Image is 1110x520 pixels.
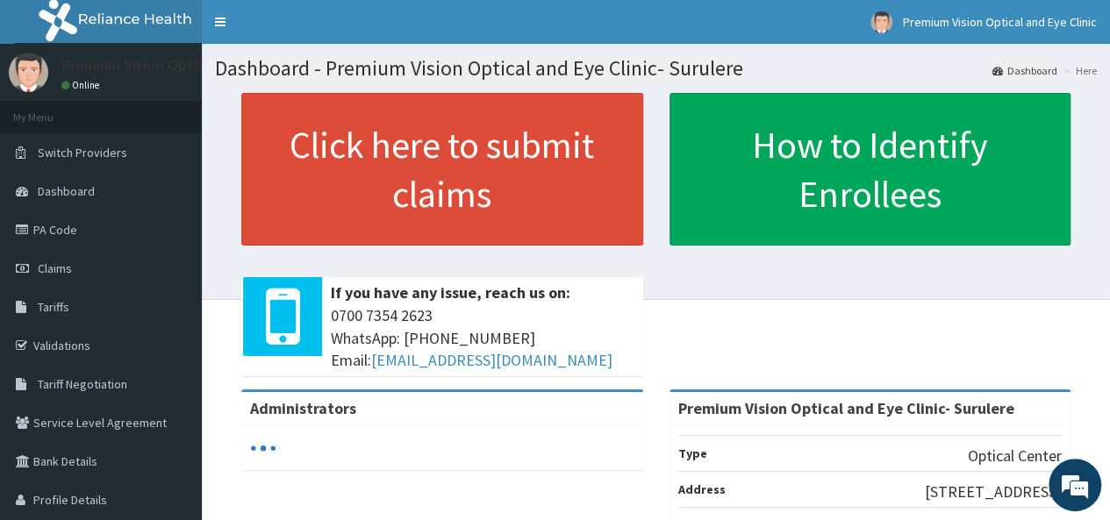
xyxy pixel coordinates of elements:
b: Administrators [250,398,356,418]
img: User Image [9,53,48,92]
span: Switch Providers [38,145,127,160]
strong: Premium Vision Optical and Eye Clinic- Surulere [678,398,1014,418]
span: Premium Vision Optical and Eye Clinic [903,14,1097,30]
h1: Dashboard - Premium Vision Optical and Eye Clinic- Surulere [215,57,1097,80]
img: User Image [870,11,892,33]
p: Premium Vision Optical and Eye Clinic [61,57,315,73]
p: Optical Center [968,445,1062,467]
span: Tariffs [38,299,69,315]
span: Claims [38,260,72,276]
a: Dashboard [992,63,1057,78]
b: If you have any issue, reach us on: [331,282,570,303]
a: [EMAIL_ADDRESS][DOMAIN_NAME] [371,350,612,370]
p: [STREET_ADDRESS] [925,481,1062,503]
li: Here [1059,63,1097,78]
a: Click here to submit claims [241,93,643,246]
span: Dashboard [38,183,95,199]
span: Tariff Negotiation [38,376,127,392]
span: 0700 7354 2623 WhatsApp: [PHONE_NUMBER] Email: [331,304,634,372]
a: Online [61,79,104,91]
a: How to Identify Enrollees [670,93,1071,246]
svg: audio-loading [250,435,276,461]
b: Type [678,445,707,461]
b: Address [678,481,726,497]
